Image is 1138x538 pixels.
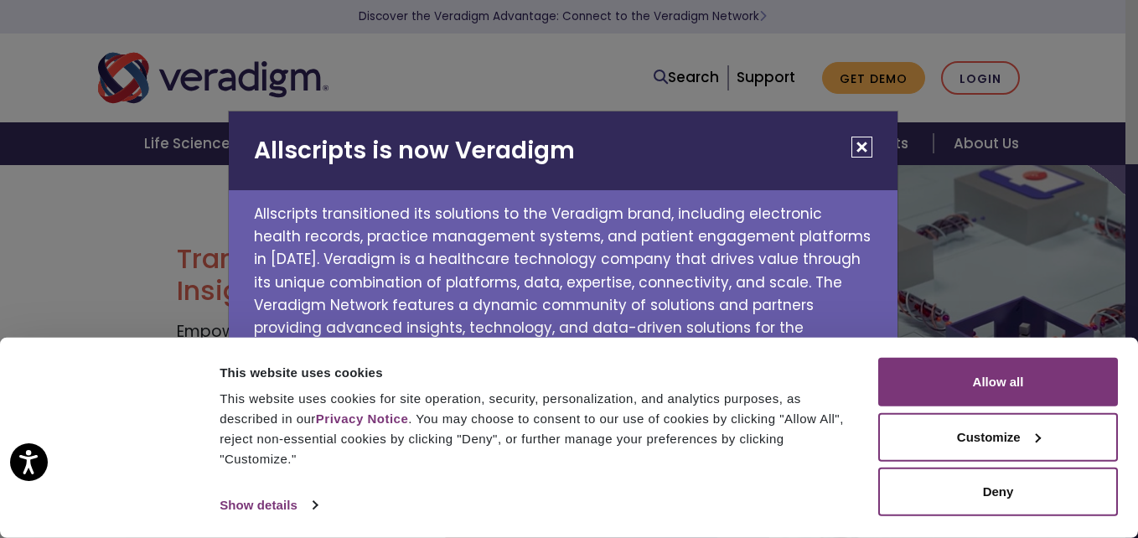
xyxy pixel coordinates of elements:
button: Deny [878,468,1118,516]
h2: Allscripts is now Veradigm [229,111,897,190]
button: Close [851,137,872,158]
button: Customize [878,412,1118,461]
a: Privacy Notice [316,411,408,426]
p: Allscripts transitioned its solutions to the Veradigm brand, including electronic health records,... [229,190,897,362]
div: This website uses cookies for site operation, security, personalization, and analytics purposes, ... [220,389,859,469]
div: This website uses cookies [220,362,859,382]
a: Show details [220,493,317,518]
button: Allow all [878,358,1118,406]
